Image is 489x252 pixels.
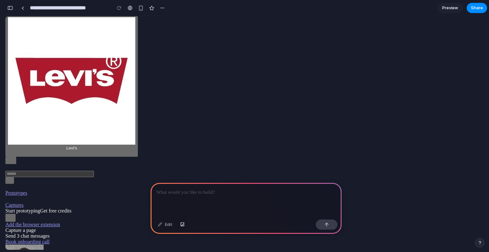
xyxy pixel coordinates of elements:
[467,3,487,13] button: Share
[3,1,130,128] img: asset.webp
[437,3,463,13] a: Preview
[61,129,72,134] span: Levi's
[442,5,458,11] span: Preview
[471,5,483,11] span: Share
[35,192,66,197] span: Get free credits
